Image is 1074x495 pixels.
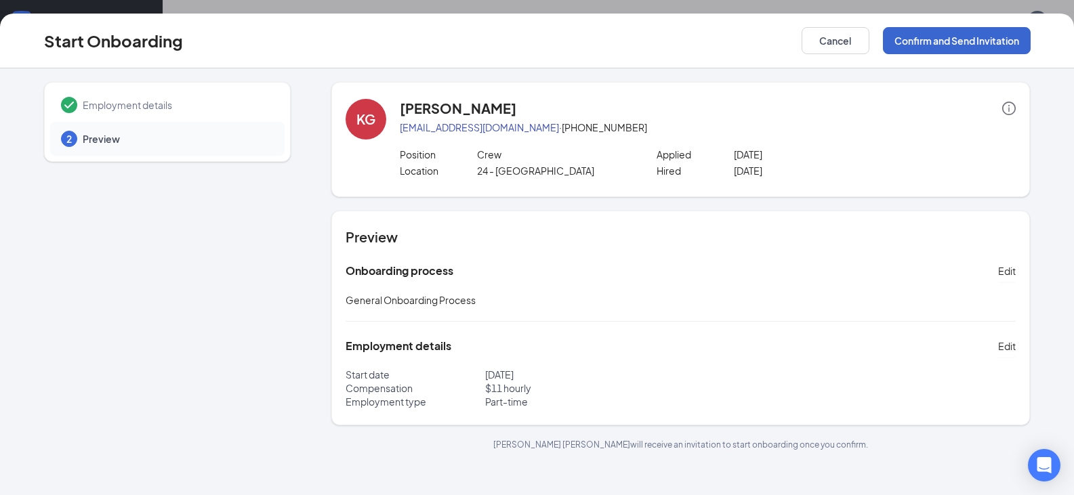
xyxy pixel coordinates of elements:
span: Edit [998,339,1016,353]
p: [DATE] [485,368,681,381]
p: Position [400,148,477,161]
p: [DATE] [734,148,888,161]
p: Location [400,164,477,177]
div: Open Intercom Messenger [1028,449,1060,481]
h4: Preview [346,228,1016,246]
span: info-circle [1002,102,1016,115]
span: General Onboarding Process [346,294,476,306]
h5: Onboarding process [346,263,453,278]
span: 2 [66,132,72,146]
p: Hired [657,164,734,177]
span: Edit [998,264,1016,278]
p: · [PHONE_NUMBER] [400,121,1016,134]
button: Edit [998,260,1016,282]
span: Employment details [83,98,271,112]
a: [EMAIL_ADDRESS][DOMAIN_NAME] [400,121,559,133]
p: Employment type [346,395,485,408]
p: Applied [657,148,734,161]
p: 24 - [GEOGRAPHIC_DATA] [477,164,631,177]
p: [PERSON_NAME] [PERSON_NAME] will receive an invitation to start onboarding once you confirm. [331,439,1030,450]
svg: Checkmark [61,97,77,113]
button: Cancel [802,27,869,54]
h5: Employment details [346,339,451,353]
button: Confirm and Send Invitation [883,27,1031,54]
h4: [PERSON_NAME] [400,99,516,118]
span: Preview [83,132,271,146]
p: Compensation [346,381,485,395]
div: KG [356,110,375,129]
h3: Start Onboarding [44,29,183,52]
p: Crew [477,148,631,161]
button: Edit [998,335,1016,357]
p: Start date [346,368,485,381]
p: [DATE] [734,164,888,177]
p: Part-time [485,395,681,408]
p: $ 11 hourly [485,381,681,395]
